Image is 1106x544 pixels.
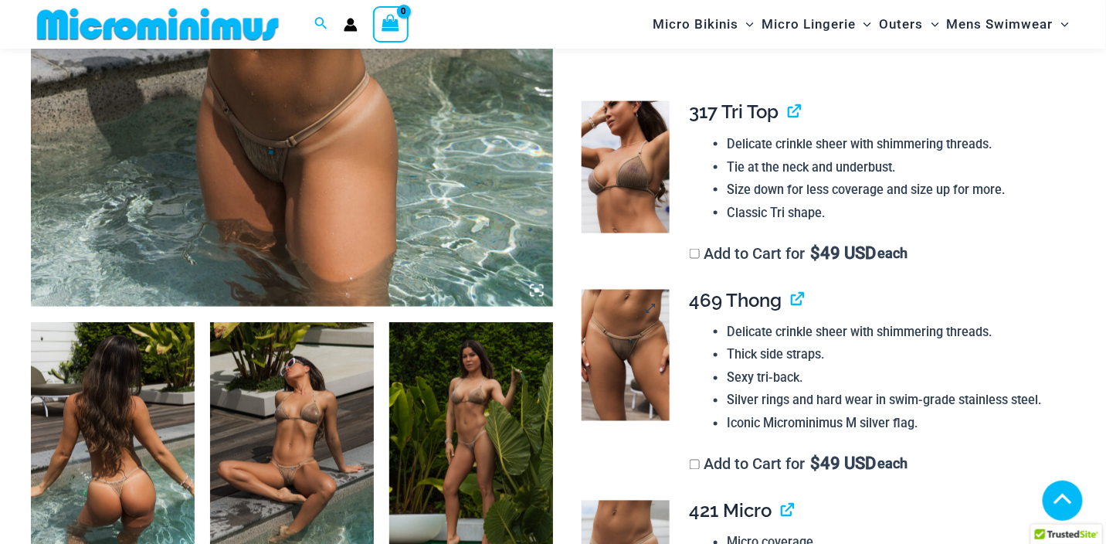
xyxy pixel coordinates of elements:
[31,7,285,42] img: MM SHOP LOGO FLAT
[880,5,924,44] span: Outers
[943,5,1073,44] a: Mens SwimwearMenu ToggleMenu Toggle
[811,246,877,261] span: 49 USD
[727,133,1062,156] li: Delicate crinkle sheer with shimmering threads.
[690,500,772,522] span: 421 Micro
[856,5,871,44] span: Menu Toggle
[811,243,821,263] span: $
[690,100,779,123] span: 317 Tri Top
[727,413,1062,436] li: Iconic Microminimus M silver flag.
[811,454,821,474] span: $
[727,156,1062,179] li: Tie at the neck and underbust.
[876,5,943,44] a: OutersMenu ToggleMenu Toggle
[738,5,754,44] span: Menu Toggle
[582,290,670,421] img: Lightning Shimmer Glittering Dunes 469 Thong
[877,457,908,472] span: each
[947,5,1053,44] span: Mens Swimwear
[758,5,875,44] a: Micro LingerieMenu ToggleMenu Toggle
[690,244,908,263] label: Add to Cart for
[344,18,358,32] a: Account icon link
[653,5,738,44] span: Micro Bikinis
[727,344,1062,367] li: Thick side straps.
[690,289,782,311] span: 469 Thong
[646,2,1075,46] nav: Site Navigation
[727,389,1062,413] li: Silver rings and hard wear in swim-grade stainless steel.
[727,367,1062,390] li: Sexy tri-back.
[690,249,700,259] input: Add to Cart for$49 USD each
[727,202,1062,225] li: Classic Tri shape.
[690,460,700,470] input: Add to Cart for$49 USD each
[649,5,758,44] a: Micro BikinisMenu ToggleMenu Toggle
[314,15,328,34] a: Search icon link
[924,5,939,44] span: Menu Toggle
[811,457,877,472] span: 49 USD
[373,6,409,42] a: View Shopping Cart, empty
[877,246,908,261] span: each
[727,178,1062,202] li: Size down for less coverage and size up for more.
[727,321,1062,344] li: Delicate crinkle sheer with shimmering threads.
[1053,5,1069,44] span: Menu Toggle
[762,5,856,44] span: Micro Lingerie
[690,455,908,474] label: Add to Cart for
[582,101,670,233] img: Lightning Shimmer Glittering Dunes 317 Tri Top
